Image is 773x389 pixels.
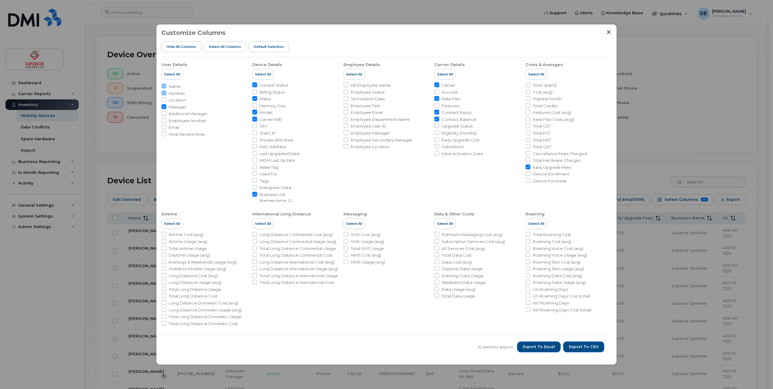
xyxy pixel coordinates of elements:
span: MMS Cost (avg) [351,252,381,258]
span: Most Recent Note [169,131,205,137]
span: Contract Balance [442,117,476,122]
span: Select All [164,72,180,77]
span: 32 items to export [477,344,513,350]
span: Subscription Services Cost (avg) [442,239,505,244]
button: Export to CSV [563,341,604,352]
span: Roaming Voice Cost (avg) [533,246,583,251]
span: Employee Status [351,89,384,95]
span: Device Enrollment [533,171,569,177]
span: Total HST [533,137,551,143]
div: Device Details [252,62,282,68]
span: Employee Manager [351,130,390,136]
span: SIM [260,123,267,129]
span: Total QST [533,144,552,150]
span: Total Long Distance Usage [169,287,221,292]
span: Termination Date [351,96,385,102]
span: Asset Tag [260,165,278,170]
div: International Long Distance [252,211,311,217]
span: Billing Status [260,89,285,95]
div: Employee Details [343,62,380,68]
span: Long Distance Usage (avg) [169,280,221,285]
span: Number [169,91,185,96]
span: Upgrade Status [442,123,473,129]
span: Make [260,96,271,102]
div: User Details [161,62,187,68]
span: Total Data Usage [442,293,475,299]
span: Employee Title [351,103,380,109]
div: Data & Other Costs [434,211,474,217]
span: Total GST [533,123,551,129]
span: Int'l Roaming Days Cost (total) [533,307,591,313]
span: Total Long Distance Domestic Usage [169,314,241,320]
div: Carrier Details [434,62,465,68]
span: Contract Expiry [442,110,472,115]
span: Weekend Data Usage [442,280,486,285]
span: SMS Cost (avg) [351,232,380,238]
span: Cancellation Fees Charged [533,151,587,157]
span: Select all Columns [209,44,241,49]
button: Select all Columns [204,41,247,52]
span: MDM Last Update [260,158,295,163]
button: Select All [526,69,547,80]
span: US Roaming Days Cost (total) [533,293,590,299]
span: Export to CSV [569,344,599,350]
span: Long Distance Cost (avg) [169,273,218,279]
span: Total PST [533,130,551,136]
span: Long Distance Continental Cost (avg) [260,232,333,238]
span: Long Distance International Cost (avg) [260,259,334,265]
span: Early Upgrade Cost [442,137,479,143]
button: Select All [252,218,274,229]
span: Roaming Cost (avg) [533,239,571,244]
span: Additional Manager [169,111,207,117]
span: Evenings Data Usage [442,273,483,279]
span: SMS Usage (avg) [351,239,384,244]
span: Total Airtime Usage [169,246,207,251]
span: Total Long Distance International Cost [260,280,334,285]
span: Carrier [442,82,455,88]
span: Select All [255,72,271,77]
span: Total Data Cost [442,252,472,258]
button: Select All [434,218,456,229]
span: HR Employee Name [351,82,391,88]
span: Total Long Distance Cost [169,293,217,299]
small: Business Name, GL [260,198,293,203]
span: Location [169,97,186,103]
button: Hide All Columns [161,41,201,52]
button: Select All [343,218,365,229]
span: Memory Size [260,103,286,109]
span: Long Distance Continental Usage (avg) [260,239,336,244]
span: Roaming Voice Usage (avg) [533,252,587,258]
span: Employee User ID [351,123,386,129]
span: Daytime Data Usage [442,266,483,272]
span: Premium Messaging Cost (avg) [442,232,503,238]
button: Close [606,29,612,35]
span: Evergreen Date [260,185,291,191]
span: Eligibility (Months) [442,130,476,136]
span: Highest Month [533,96,562,102]
span: Last Upgraded Date [260,151,300,157]
span: Select All [528,72,544,77]
span: Roaming Text Cost (avg) [533,259,580,265]
span: Select All [346,221,362,226]
span: Employee Secondary Manager [351,137,413,143]
span: Daytime Usage (avg) [169,252,210,258]
span: Mobile to Mobile Usage (avg) [169,266,226,272]
span: Roaming Data Cost (avg) [533,273,582,279]
span: MMS Usage (avg) [351,259,385,265]
span: Select All [528,221,544,226]
button: Select All [161,218,183,229]
span: Carrier IMEI [260,117,282,122]
span: Rate Plan [442,96,460,102]
span: Device Purchase [533,178,566,184]
span: 411 Services Cost (avg) [442,246,485,251]
span: Subsidized [442,144,463,150]
h3: Customize Columns [161,29,226,36]
span: Total Hardware Charges [533,158,580,163]
button: Select All [434,69,456,80]
span: Features [442,103,459,109]
span: Total Roaming Cost [533,232,571,238]
button: Default Selection [249,41,289,52]
span: Total Long Distance International Usage [260,273,338,279]
span: Model [260,110,272,115]
span: US Roaming Days [533,287,568,292]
